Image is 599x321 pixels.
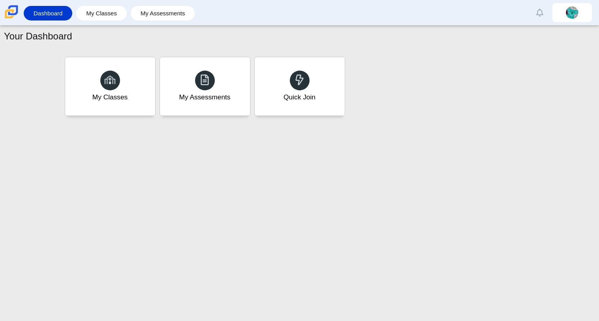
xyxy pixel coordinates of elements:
img: kimberly.suarez.J3ig6a [566,6,578,19]
a: My Classes [65,57,156,116]
a: Dashboard [28,6,68,21]
h1: Your Dashboard [4,30,72,43]
div: My Classes [92,92,128,102]
a: Carmen School of Science & Technology [3,15,20,21]
div: Quick Join [284,92,315,102]
div: My Assessments [179,92,231,102]
a: Quick Join [254,57,345,116]
a: Alerts [531,4,548,21]
img: Carmen School of Science & Technology [3,4,20,20]
a: My Classes [80,6,123,21]
a: My Assessments [160,57,250,116]
a: kimberly.suarez.J3ig6a [552,3,592,22]
a: My Assessments [135,6,191,21]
